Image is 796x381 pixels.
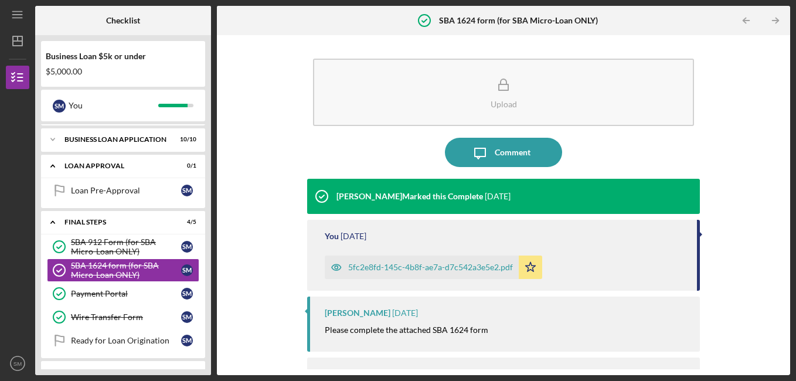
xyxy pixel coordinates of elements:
[46,52,200,61] div: Business Loan $5k or under
[325,325,488,335] mark: Please complete the attached SBA 1624 form
[175,369,196,376] div: 0 / 1
[47,305,199,329] a: Wire Transfer FormSM
[175,219,196,226] div: 4 / 5
[47,179,199,202] a: Loan Pre-ApprovalSM
[336,192,483,201] div: [PERSON_NAME] Marked this Complete
[348,263,513,272] div: 5fc2e8fd-145c-4b8f-ae7a-d7c542a3e5e2.pdf
[47,282,199,305] a: Payment PortalSM
[325,232,339,241] div: You
[175,162,196,169] div: 0 / 1
[53,100,66,113] div: S M
[71,186,181,195] div: Loan Pre-Approval
[485,192,511,201] time: 2025-09-17 12:48
[13,360,22,367] text: SM
[445,138,562,167] button: Comment
[322,369,387,379] div: [PERSON_NAME]
[106,16,140,25] b: Checklist
[47,329,199,352] a: Ready for Loan OriginationSM
[495,138,530,167] div: Comment
[491,100,517,108] div: Upload
[46,67,200,76] div: $5,000.00
[341,232,366,241] time: 2025-09-16 21:02
[313,59,695,126] button: Upload
[71,289,181,298] div: Payment Portal
[181,288,193,300] div: S M
[181,185,193,196] div: S M
[181,335,193,346] div: S M
[47,258,199,282] a: SBA 1624 form (for SBA Micro-Loan ONLY)SM
[439,16,598,25] b: SBA 1624 form (for SBA Micro-Loan ONLY)
[71,261,181,280] div: SBA 1624 form (for SBA Micro-Loan ONLY)
[71,237,181,256] div: SBA 912 Form (for SBA Micro-Loan ONLY)
[47,235,199,258] a: SBA 912 Form (for SBA Micro-Loan ONLY)SM
[175,136,196,143] div: 10 / 10
[181,241,193,253] div: S M
[64,136,167,143] div: BUSINESS LOAN APPLICATION
[64,162,167,169] div: Loan Approval
[71,312,181,322] div: Wire Transfer Form
[6,352,29,375] button: SM
[64,219,167,226] div: Final Steps
[64,369,167,376] div: LOAN FUNDED
[181,311,193,323] div: S M
[325,308,390,318] div: [PERSON_NAME]
[325,256,542,279] button: 5fc2e8fd-145c-4b8f-ae7a-d7c542a3e5e2.pdf
[181,264,193,276] div: S M
[71,336,181,345] div: Ready for Loan Origination
[69,96,158,115] div: You
[392,308,418,318] time: 2025-09-16 20:48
